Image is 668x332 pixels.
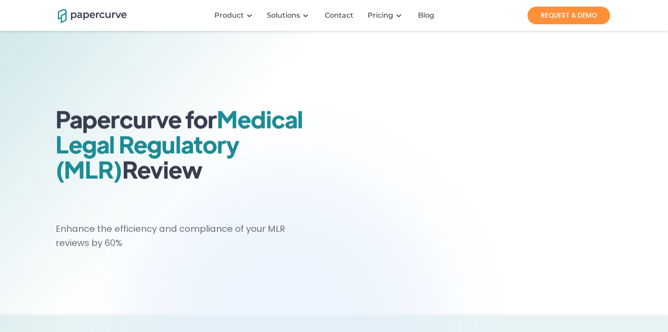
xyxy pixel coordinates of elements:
[56,222,299,254] p: Enhance the efficiency and compliance of your MLR reviews by 60%
[56,104,303,184] span: Medical Legal Regulatory (MLR)
[362,2,411,29] div: Pricing
[262,2,318,29] div: Solutions
[209,2,262,29] div: Product
[318,11,362,20] a: Contact
[58,8,115,23] a: home
[56,106,340,182] h1: Papercurve for Review
[214,11,244,20] div: Product
[325,11,353,20] div: Contact
[368,11,393,20] a: Pricing
[418,11,434,20] div: Blog
[528,7,610,24] a: REQUEST A DEMO
[267,11,300,20] div: Solutions
[411,11,443,20] a: Blog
